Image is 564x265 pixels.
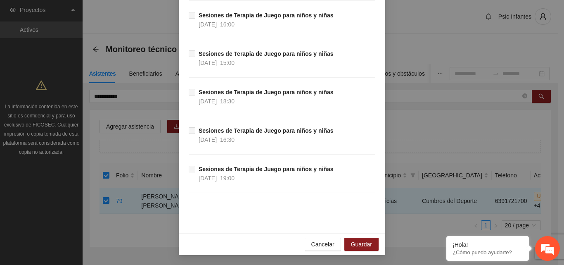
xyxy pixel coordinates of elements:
[344,238,379,251] button: Guardar
[43,42,139,53] div: Chatee con nosotros ahora
[199,175,217,181] span: [DATE]
[199,166,334,172] strong: Sesiones de Terapia de Juego para niños y niñas
[199,21,217,28] span: [DATE]
[135,4,155,24] div: Minimizar ventana de chat en vivo
[199,60,217,66] span: [DATE]
[220,21,235,28] span: 16:00
[453,241,523,248] div: ¡Hola!
[199,98,217,105] span: [DATE]
[220,60,235,66] span: 15:00
[4,177,157,206] textarea: Escriba su mensaje y pulse “Intro”
[199,89,334,95] strong: Sesiones de Terapia de Juego para niños y niñas
[199,12,334,19] strong: Sesiones de Terapia de Juego para niños y niñas
[220,98,235,105] span: 18:30
[351,240,372,249] span: Guardar
[199,136,217,143] span: [DATE]
[453,249,523,255] p: ¿Cómo puedo ayudarte?
[199,127,334,134] strong: Sesiones de Terapia de Juego para niños y niñas
[48,86,114,170] span: Estamos en línea.
[220,136,235,143] span: 16:30
[305,238,341,251] button: Cancelar
[199,50,334,57] strong: Sesiones de Terapia de Juego para niños y niñas
[311,240,334,249] span: Cancelar
[220,175,235,181] span: 19:00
